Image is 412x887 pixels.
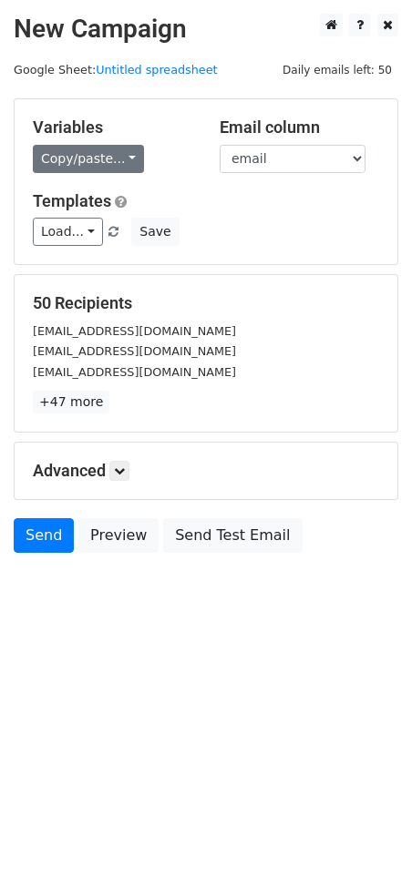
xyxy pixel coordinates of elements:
[131,218,179,246] button: Save
[78,518,159,553] a: Preview
[276,63,398,76] a: Daily emails left: 50
[33,145,144,173] a: Copy/paste...
[33,191,111,210] a: Templates
[33,461,379,481] h5: Advanced
[321,800,412,887] iframe: Chat Widget
[14,63,218,76] small: Google Sheet:
[14,518,74,553] a: Send
[33,324,236,338] small: [EMAIL_ADDRESS][DOMAIN_NAME]
[33,365,236,379] small: [EMAIL_ADDRESS][DOMAIN_NAME]
[220,117,379,138] h5: Email column
[96,63,217,76] a: Untitled spreadsheet
[33,218,103,246] a: Load...
[163,518,302,553] a: Send Test Email
[276,60,398,80] span: Daily emails left: 50
[33,293,379,313] h5: 50 Recipients
[33,344,236,358] small: [EMAIL_ADDRESS][DOMAIN_NAME]
[14,14,398,45] h2: New Campaign
[33,391,109,413] a: +47 more
[33,117,192,138] h5: Variables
